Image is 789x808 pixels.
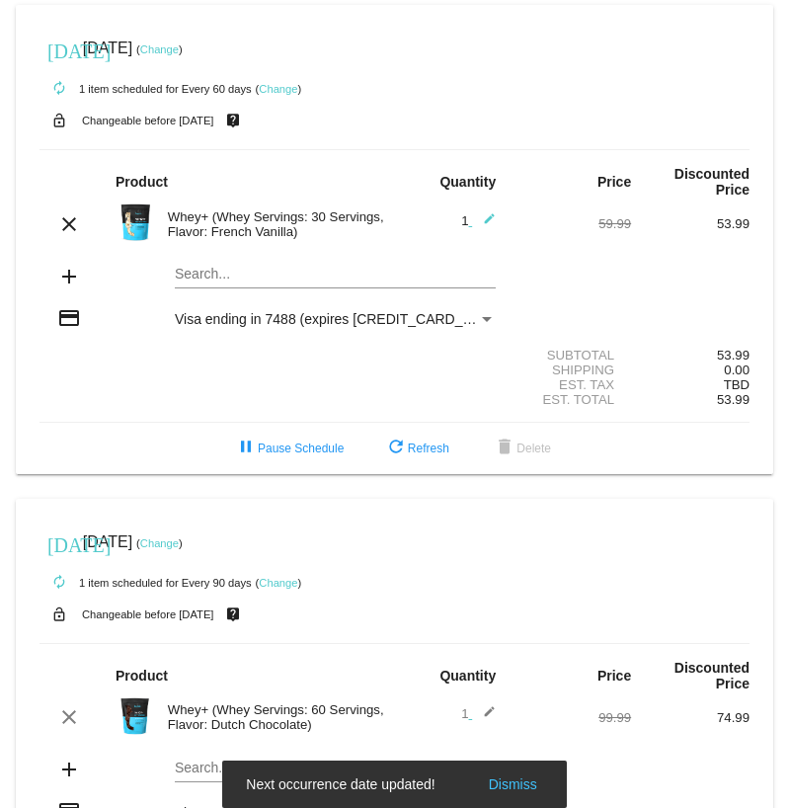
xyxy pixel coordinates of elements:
mat-icon: [DATE] [47,38,71,61]
div: 59.99 [513,216,631,231]
button: Pause Schedule [218,431,359,466]
div: Est. Total [513,392,631,407]
mat-icon: edit [472,705,496,729]
mat-icon: lock_open [47,602,71,627]
div: Whey+ (Whey Servings: 30 Servings, Flavor: French Vanilla) [158,209,395,239]
button: Dismiss [483,774,543,794]
strong: Product [116,174,168,190]
div: Subtotal [513,348,631,363]
a: Change [140,43,179,55]
small: 1 item scheduled for Every 60 days [39,83,252,95]
mat-icon: pause [234,437,258,460]
span: Visa ending in 7488 (expires [CREDIT_CARD_DATA]) [175,311,506,327]
span: TBD [724,377,750,392]
span: Refresh [384,442,449,455]
span: 0.00 [724,363,750,377]
a: Change [259,83,297,95]
mat-icon: edit [472,212,496,236]
small: ( ) [256,83,302,95]
mat-icon: add [57,265,81,288]
small: ( ) [256,577,302,589]
mat-select: Payment Method [175,311,496,327]
mat-icon: refresh [384,437,408,460]
img: Image-1-Carousel-Whey-5lb-Chocolate-no-badge-Transp.png [116,696,155,736]
mat-icon: autorenew [47,571,71,595]
mat-icon: [DATE] [47,531,71,555]
div: Shipping [513,363,631,377]
simple-snack-bar: Next occurrence date updated! [246,774,542,794]
strong: Discounted Price [674,660,750,691]
span: 1 [461,706,496,721]
span: Delete [493,442,551,455]
mat-icon: clear [57,212,81,236]
input: Search... [175,267,496,283]
small: Changeable before [DATE] [82,115,214,126]
div: Est. Tax [513,377,631,392]
mat-icon: autorenew [47,77,71,101]
strong: Price [597,174,631,190]
mat-icon: delete [493,437,516,460]
mat-icon: clear [57,705,81,729]
small: 1 item scheduled for Every 90 days [39,577,252,589]
mat-icon: lock_open [47,108,71,133]
strong: Discounted Price [674,166,750,198]
small: ( ) [136,43,183,55]
small: Changeable before [DATE] [82,608,214,620]
small: ( ) [136,537,183,549]
strong: Quantity [439,174,496,190]
div: 99.99 [513,710,631,725]
mat-icon: credit_card [57,306,81,330]
button: Refresh [368,431,465,466]
strong: Product [116,668,168,684]
div: 53.99 [631,348,750,363]
strong: Price [597,668,631,684]
a: Change [259,577,297,589]
a: Change [140,537,179,549]
mat-icon: add [57,758,81,781]
mat-icon: live_help [221,108,245,133]
img: Image-1-Carousel-Whey-2lb-Vanilla-no-badge-Transp.png [116,202,155,242]
span: Pause Schedule [234,442,344,455]
span: 53.99 [717,392,750,407]
button: Delete [477,431,567,466]
div: Whey+ (Whey Servings: 60 Servings, Flavor: Dutch Chocolate) [158,702,395,732]
strong: Quantity [439,668,496,684]
span: 1 [461,213,496,228]
div: 53.99 [631,216,750,231]
mat-icon: live_help [221,602,245,627]
div: 74.99 [631,710,750,725]
input: Search... [175,761,496,776]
